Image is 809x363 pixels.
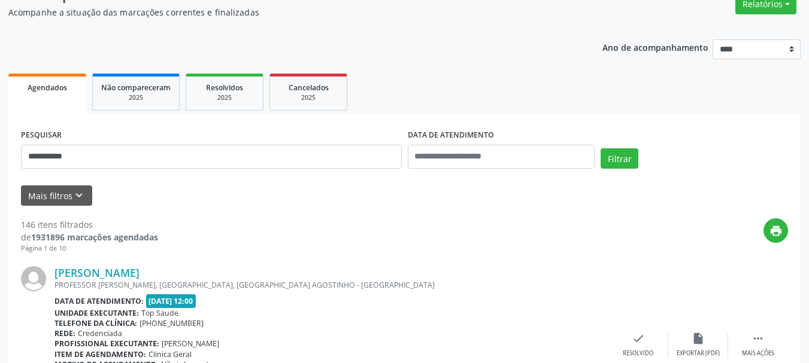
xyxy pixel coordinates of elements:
[54,308,139,318] b: Unidade executante:
[601,148,638,169] button: Filtrar
[408,126,494,145] label: DATA DE ATENDIMENTO
[195,93,254,102] div: 2025
[54,266,140,279] a: [PERSON_NAME]
[632,332,645,345] i: check
[162,338,219,349] span: [PERSON_NAME]
[21,243,158,254] div: Página 1 de 10
[692,332,705,345] i: insert_drive_file
[28,83,67,93] span: Agendados
[140,318,204,328] span: [PHONE_NUMBER]
[769,224,783,237] i: print
[21,231,158,243] div: de
[752,332,765,345] i: 
[289,83,329,93] span: Cancelados
[21,218,158,231] div: 146 itens filtrados
[602,39,708,54] p: Ano de acompanhamento
[8,6,563,19] p: Acompanhe a situação das marcações correntes e finalizadas
[31,231,158,243] strong: 1931896 marcações agendadas
[278,93,338,102] div: 2025
[54,338,159,349] b: Profissional executante:
[677,349,720,358] div: Exportar (PDF)
[54,318,137,328] b: Telefone da clínica:
[101,83,171,93] span: Não compareceram
[54,296,144,306] b: Data de atendimento:
[54,280,608,290] div: PROFESSOR [PERSON_NAME], [GEOGRAPHIC_DATA], [GEOGRAPHIC_DATA] AGOSTINHO - [GEOGRAPHIC_DATA]
[763,218,788,243] button: print
[146,294,196,308] span: [DATE] 12:00
[149,349,192,359] span: Clinica Geral
[101,93,171,102] div: 2025
[21,126,62,145] label: PESQUISAR
[72,189,86,202] i: keyboard_arrow_down
[21,266,46,291] img: img
[141,308,178,318] span: Top Saude
[54,328,75,338] b: Rede:
[21,185,92,206] button: Mais filtroskeyboard_arrow_down
[54,349,146,359] b: Item de agendamento:
[78,328,122,338] span: Credenciada
[742,349,774,358] div: Mais ações
[206,83,243,93] span: Resolvidos
[623,349,653,358] div: Resolvido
